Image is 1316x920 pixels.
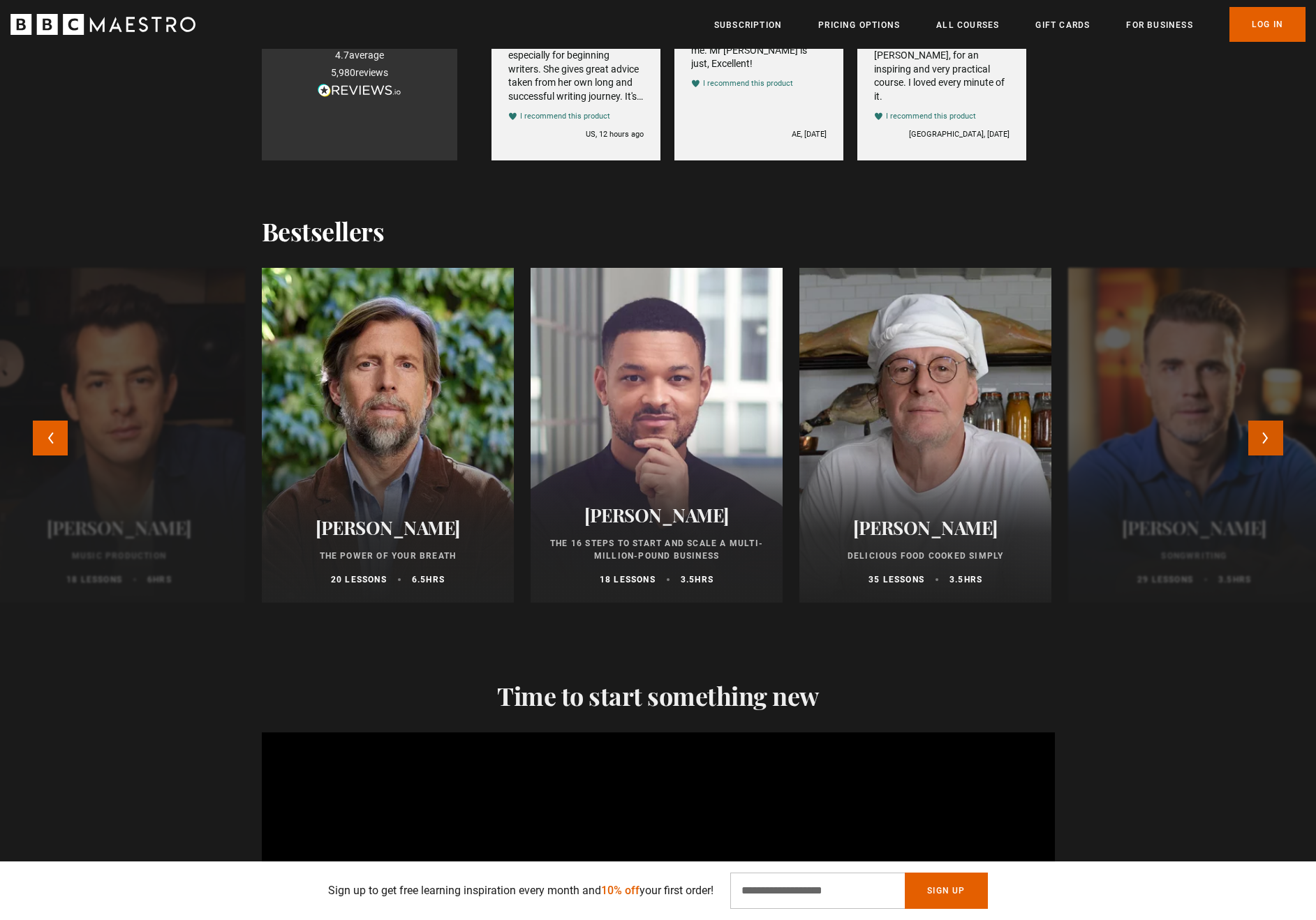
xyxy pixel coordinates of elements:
abbr: hrs [1233,575,1252,585]
nav: Primary [714,7,1306,42]
div: I recommend this product [886,111,976,121]
h2: [PERSON_NAME] [547,504,766,526]
p: 3.5 [949,573,982,586]
h2: [PERSON_NAME] [10,517,228,538]
p: Sign up to get free learning inspiration every month and your first order! [328,882,714,899]
p: 20 lessons [331,573,387,586]
div: This is a great course, especially for beginning writers. She gives great advice taken from her o... [508,36,644,104]
div: AE, [DATE] [792,129,827,139]
div: reviews [331,66,388,80]
h2: [PERSON_NAME] [1085,517,1303,538]
a: Log In [1229,7,1306,42]
p: 3.5 [681,573,714,586]
div: US, 12 hours ago [586,129,644,139]
h2: [PERSON_NAME] [816,517,1035,538]
span: 5,980 [331,67,355,78]
h2: Time to start something new [262,681,1055,710]
a: [PERSON_NAME] The Power of Your Breath 20 lessons 6.5hrs [262,268,514,603]
a: [PERSON_NAME] Delicious Food Cooked Simply 35 lessons 3.5hrs [799,268,1051,603]
p: 3.5 [1218,573,1251,586]
abbr: hrs [426,575,445,585]
abbr: hrs [964,575,983,585]
button: Sign Up [905,873,987,909]
p: Music Production [10,550,228,562]
a: Pricing Options [818,18,900,32]
p: 6 [147,573,172,586]
a: All Courses [936,18,999,32]
div: Thank you so much [PERSON_NAME], for an inspiring and very practical course. I loved every minute... [874,36,1010,104]
span: 10% off [601,884,639,897]
p: 18 lessons [66,573,122,586]
h2: Bestsellers [262,216,385,246]
p: 18 lessons [600,573,656,586]
span: 4.7 [335,50,349,61]
div: I recommend this product [703,78,793,89]
p: Songwriting [1085,550,1303,562]
p: 35 lessons [868,573,924,586]
div: [GEOGRAPHIC_DATA], [DATE] [909,129,1010,139]
div: I recommend this product [520,111,610,121]
div: average [335,49,384,63]
p: The 16 Steps to Start and Scale a Multi-Million-Pound Business [547,537,766,562]
a: Subscription [714,18,782,32]
p: The Power of Your Breath [279,550,497,562]
a: For business [1126,18,1192,32]
a: Read more reviews on REVIEWS.io [318,84,401,100]
abbr: hrs [695,575,714,585]
p: 6.5 [412,573,445,586]
svg: BBC Maestro [10,14,195,35]
a: Gift Cards [1035,18,1090,32]
p: Delicious Food Cooked Simply [816,550,1035,562]
p: 29 lessons [1137,573,1193,586]
h2: [PERSON_NAME] [279,517,497,538]
a: [PERSON_NAME] The 16 Steps to Start and Scale a Multi-Million-Pound Business 18 lessons 3.5hrs [531,268,783,603]
abbr: hrs [153,575,172,585]
div: This course, LITERALLY, shook me. Mr [PERSON_NAME] is just, Excellent! [691,30,827,71]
